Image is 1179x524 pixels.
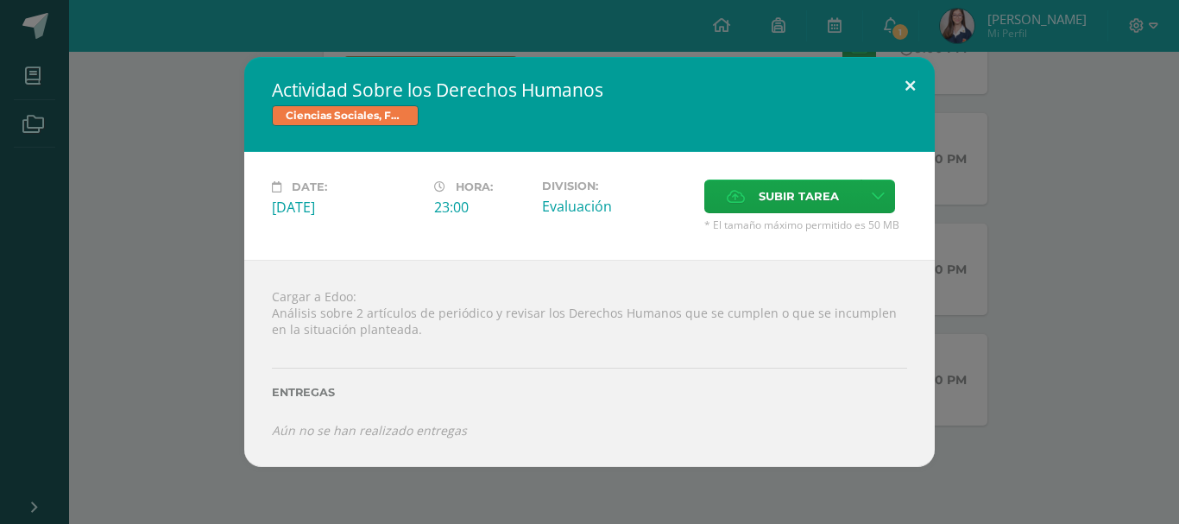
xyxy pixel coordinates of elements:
[434,198,528,217] div: 23:00
[542,197,690,216] div: Evaluación
[272,422,467,439] i: Aún no se han realizado entregas
[759,180,839,212] span: Subir tarea
[244,260,935,467] div: Cargar a Edoo: Análisis sobre 2 artículos de periódico y revisar los Derechos Humanos que se cump...
[272,386,907,399] label: Entregas
[272,78,907,102] h2: Actividad Sobre los Derechos Humanos
[272,105,419,126] span: Ciencias Sociales, Formación Ciudadana e Interculturalidad
[886,57,935,116] button: Close (Esc)
[542,180,690,193] label: Division:
[704,218,907,232] span: * El tamaño máximo permitido es 50 MB
[272,198,420,217] div: [DATE]
[292,180,327,193] span: Date:
[456,180,493,193] span: Hora:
